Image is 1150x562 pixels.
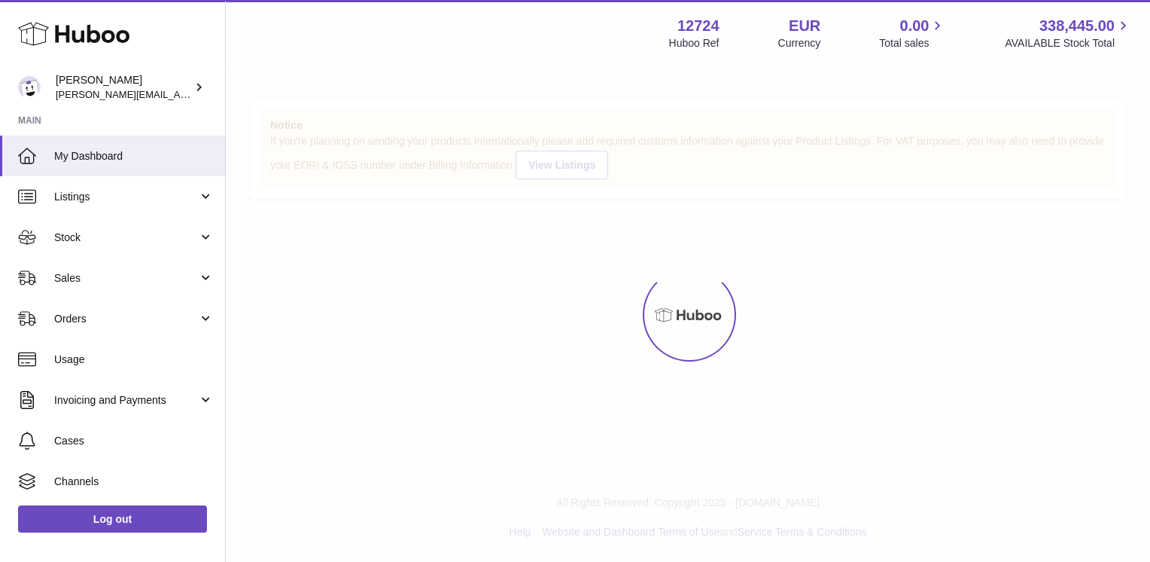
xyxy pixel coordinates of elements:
[900,16,929,36] span: 0.00
[677,16,720,36] strong: 12724
[1005,16,1132,50] a: 338,445.00 AVAILABLE Stock Total
[1039,16,1115,36] span: 338,445.00
[56,73,191,102] div: [PERSON_NAME]
[54,149,214,163] span: My Dashboard
[879,16,946,50] a: 0.00 Total sales
[54,271,198,286] span: Sales
[54,231,198,245] span: Stock
[18,76,41,99] img: sebastian@ffern.co
[18,505,207,533] a: Log out
[669,36,720,50] div: Huboo Ref
[54,475,214,489] span: Channels
[54,434,214,448] span: Cases
[879,36,946,50] span: Total sales
[778,36,821,50] div: Currency
[1005,36,1132,50] span: AVAILABLE Stock Total
[54,312,198,326] span: Orders
[54,190,198,204] span: Listings
[56,88,302,100] span: [PERSON_NAME][EMAIL_ADDRESS][DOMAIN_NAME]
[789,16,820,36] strong: EUR
[54,353,214,367] span: Usage
[54,393,198,408] span: Invoicing and Payments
